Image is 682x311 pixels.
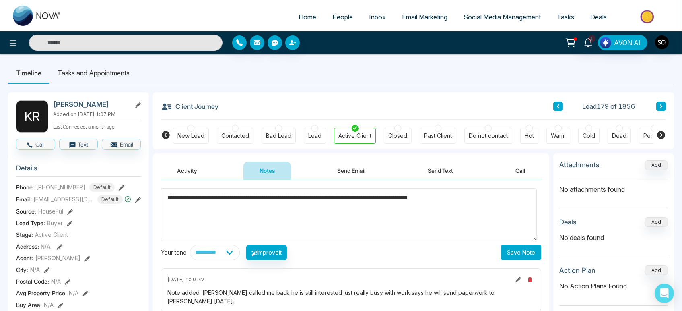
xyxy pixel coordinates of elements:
img: Lead Flow [600,37,611,48]
button: Text [59,139,98,150]
h2: [PERSON_NAME] [53,100,128,108]
span: People [332,13,353,21]
div: K R [16,100,48,133]
span: Add [645,161,668,168]
span: Postal Code : [16,277,49,286]
div: Bad Lead [266,132,291,140]
a: Email Marketing [394,9,455,25]
span: Source: [16,207,36,216]
span: Default [97,195,123,204]
div: Closed [388,132,407,140]
span: [PERSON_NAME] [35,254,80,262]
div: Note added: [PERSON_NAME] called me back he is still interested just really busy with work says h... [167,288,535,305]
div: Cold [583,132,595,140]
a: Deals [582,9,615,25]
div: Open Intercom Messenger [655,284,674,303]
span: Lead Type: [16,219,45,227]
span: Buyer [47,219,63,227]
a: Home [291,9,324,25]
div: Do not contact [469,132,508,140]
span: Avg Property Price : [16,289,67,297]
span: Tasks [557,13,574,21]
span: Default [89,183,115,192]
div: Contacted [221,132,249,140]
img: User Avatar [655,35,669,49]
h3: Details [16,164,141,176]
a: Inbox [361,9,394,25]
span: Lead 179 of 1856 [582,102,635,111]
span: [PHONE_NUMBER] [36,183,86,191]
span: Inbox [369,13,386,21]
h3: Attachments [559,161,600,169]
button: Improveit [246,245,287,260]
span: 1 [588,35,595,42]
li: Tasks and Appointments [49,62,138,84]
span: Phone: [16,183,34,191]
span: City : [16,265,28,274]
button: Email [102,139,141,150]
button: Activity [161,162,213,180]
img: Nova CRM Logo [13,6,61,26]
div: Pending [643,132,666,140]
button: Notes [243,162,291,180]
div: Hot [525,132,534,140]
span: N/A [44,301,54,309]
span: Social Media Management [464,13,541,21]
span: [EMAIL_ADDRESS][DOMAIN_NAME] [33,195,94,203]
span: N/A [51,277,61,286]
p: No attachments found [559,178,668,194]
a: Tasks [549,9,582,25]
button: Add [645,217,668,227]
a: 1 [579,35,598,49]
div: Lead [308,132,321,140]
button: Add [645,160,668,170]
span: N/A [41,243,51,250]
span: Active Client [35,230,68,239]
a: Social Media Management [455,9,549,25]
div: Active Client [338,132,371,140]
button: Send Text [412,162,469,180]
span: Address: [16,242,51,251]
span: Deals [590,13,607,21]
div: New Lead [177,132,204,140]
div: Your tone [161,248,190,257]
span: N/A [30,265,40,274]
span: Email: [16,195,31,203]
button: Add [645,265,668,275]
span: Stage: [16,230,33,239]
p: Last Connected: a month ago [53,122,141,131]
span: N/A [69,289,78,297]
span: AVON AI [614,38,641,48]
p: Added on [DATE] 1:07 PM [53,111,141,118]
button: Call [16,139,55,150]
span: Home [299,13,316,21]
a: People [324,9,361,25]
li: Timeline [8,62,49,84]
h3: Deals [559,218,577,226]
button: AVON AI [598,35,647,50]
button: Save Note [501,245,541,260]
p: No deals found [559,233,668,243]
div: Warm [551,132,566,140]
span: [DATE] 1:20 PM [167,276,205,283]
p: No Action Plans Found [559,281,668,291]
span: HouseFul [38,207,63,216]
span: Buy Area : [16,301,42,309]
span: Agent: [16,254,33,262]
h3: Client Journey [161,100,218,112]
button: Call [499,162,541,180]
div: Past Client [424,132,452,140]
div: Dead [612,132,626,140]
button: Send Email [321,162,381,180]
img: Market-place.gif [619,8,677,26]
h3: Action Plan [559,266,595,274]
span: Email Marketing [402,13,447,21]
